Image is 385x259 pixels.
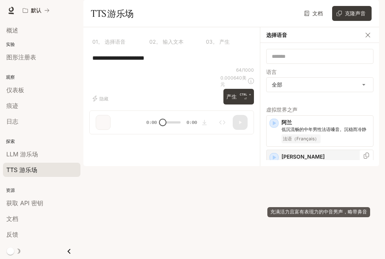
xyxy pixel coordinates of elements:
a: 文档 [302,6,326,21]
font: 选择语音 [105,38,125,45]
font: 克隆声音 [345,10,366,16]
button: 复制语音ID [363,153,370,159]
font: 。 [213,38,218,45]
font: 1 [96,38,98,45]
font: 语言 [266,69,277,75]
font: 2 [153,38,156,45]
font: 。 [98,38,103,45]
div: 全部 [267,78,373,92]
font: 0 [149,38,153,45]
button: 克隆声音 [332,6,372,21]
button: 所有工作区 [19,3,53,18]
font: 低沉流畅的中年男性法语嗓音。沉稳而冷静 [281,127,366,132]
font: 文档 [312,10,323,16]
font: 0.000640 [220,75,242,81]
font: 充满活力且富有表现力的中音男声，略带鼻音 [270,209,367,215]
font: CTRL + [240,93,251,96]
font: 阿兰 [281,119,292,125]
font: [PERSON_NAME] [281,153,325,160]
font: 产生 [219,38,230,45]
button: 隐藏 [89,93,113,104]
p: 低沉流畅的中年男性法语嗓音。沉稳而冷静 [281,126,370,133]
font: 输入文本 [163,38,184,45]
font: 0 [92,38,96,45]
font: ⏎ [244,97,247,100]
font: 虚拟世界之声 [266,106,297,113]
font: 隐藏 [99,96,108,102]
font: 产生 [226,93,237,100]
font: 全部 [272,81,282,88]
font: 64/1000 [236,67,254,73]
button: 产生CTRL +⏎ [223,89,254,104]
font: 3 [209,38,213,45]
font: 。 [156,38,161,45]
font: TTS 游乐场 [91,8,134,19]
font: 0 [206,38,209,45]
font: 默认 [31,7,41,13]
font: 法语（Français） [283,136,319,141]
font: 美元 [220,75,246,87]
